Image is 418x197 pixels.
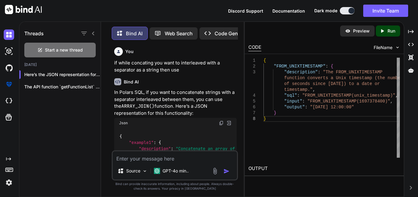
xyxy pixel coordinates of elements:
[302,93,395,98] span: "FROM_UNIXTIMESTAMP(unix_timestamp)"
[390,99,393,104] span: ,
[305,105,307,110] span: :
[24,30,44,37] h1: Threads
[272,8,305,14] button: Documentation
[142,168,147,174] img: Pick Models
[154,140,156,145] span: :
[24,71,101,78] p: Here’s the JSON representation for the `...
[159,140,161,145] span: {
[4,29,14,40] img: darkChat
[248,44,261,51] div: CODE
[274,110,276,115] span: }
[326,64,328,69] span: :
[4,177,14,188] img: settings
[245,161,404,176] h2: OUTPUT
[226,120,232,126] img: Open in Browser
[223,168,230,174] img: icon
[129,140,154,145] span: "example1"
[248,98,255,104] div: 5
[284,75,403,80] span: function converts a Unix timestamp (the number
[163,168,189,174] p: GPT-4o min..
[45,47,83,53] span: Start a new thread
[263,116,266,121] span: }
[353,28,370,34] p: Preview
[284,87,313,92] span: timestamp."
[248,104,255,110] div: 6
[284,99,303,104] span: "input"
[248,64,255,69] div: 2
[374,44,392,51] span: FileName
[388,28,395,34] p: Run
[119,133,122,139] span: {
[211,168,219,175] img: attachment
[171,146,173,152] span: :
[112,182,238,191] p: Bind can provide inaccurate information, including about people. Always double-check its answers....
[4,63,14,73] img: githubDark
[248,93,255,98] div: 4
[126,168,140,174] p: Source
[24,84,101,90] p: The API function `getFunctionList` you p...
[126,30,143,37] p: Bind AI
[4,96,14,106] img: cloudideIcon
[154,168,160,174] img: GPT-4o mini
[139,146,171,152] span: "description"
[302,99,305,104] span: :
[119,121,128,126] span: Json
[248,110,255,116] div: 7
[121,103,155,109] code: ARRAY_JOIN()
[263,58,266,63] span: {
[219,121,224,126] img: copy
[5,5,42,14] img: Bind AI
[176,146,326,152] span: "Concatenate an array of strings with a specified separator."
[331,64,333,69] span: {
[395,45,400,50] img: chevron down
[4,46,14,56] img: darkAi-studio
[314,8,337,14] span: Dark mode
[228,8,263,14] button: Discord Support
[248,69,255,75] div: 3
[323,70,383,75] span: "The FROM_UNIXTIMESTAMP
[284,93,297,98] span: "sql"
[19,62,101,67] h2: [DATE]
[284,70,318,75] span: "description"
[310,105,354,110] span: "[DATE] 12:00:00"
[313,87,315,92] span: ,
[114,60,237,73] p: if while concating you want to interleaved with a separator as a string then use
[248,116,255,122] div: 8
[114,89,237,117] p: In Polars SQL, if you want to concatenate strings with a separator interleaved between them, you ...
[165,30,193,37] p: Web Search
[248,58,255,64] div: 1
[363,5,408,17] button: Invite Team
[215,30,252,37] p: Code Generator
[396,93,398,98] span: ,
[284,105,305,110] span: "output"
[307,99,390,104] span: "FROM_UNIXTIMESTAMP(1697378400)"
[284,81,380,86] span: of seconds since [DATE]) to a date or
[318,70,320,75] span: :
[274,64,326,69] span: "FROM_UNIXTIMESTAMP"
[4,79,14,90] img: premium
[297,93,300,98] span: :
[124,79,139,85] h6: Bind AI
[125,48,134,55] h6: You
[345,28,351,34] img: preview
